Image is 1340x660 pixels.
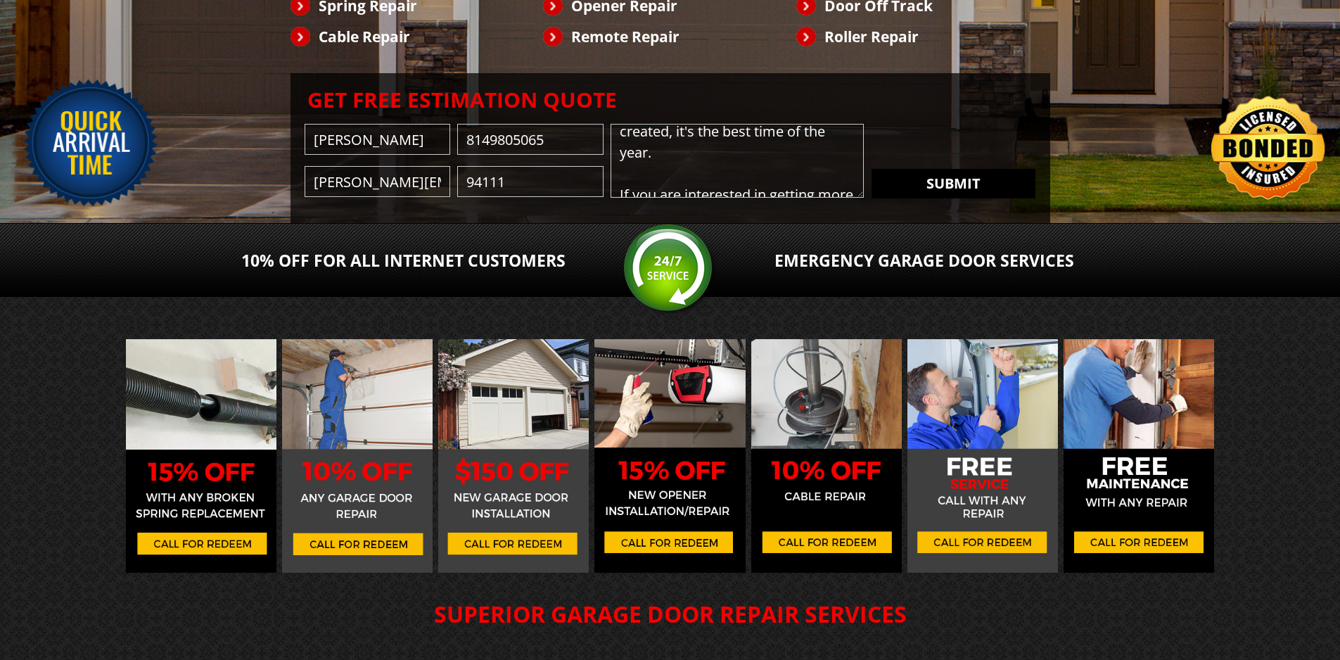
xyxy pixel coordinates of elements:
img: c3.jpg [594,339,745,573]
img: c4.jpg [907,339,1058,573]
li: Remote Repair [543,21,796,52]
iframe: reCAPTCHA [872,124,1036,166]
li: Roller Repair [796,21,1049,52]
img: c7.jpg [126,339,276,573]
img: c5.jpg [751,339,902,573]
input: Zip [457,166,604,197]
button: Submit [872,169,1035,198]
input: Enter email [305,166,451,197]
h2: Get Free Estimation Quote [298,87,1043,113]
h2: 10% OFF For All Internet Customers [118,251,566,271]
input: Name [305,124,451,155]
h2: Emergency Garage Door services [774,251,1223,271]
img: srv.png [622,223,718,319]
img: c6.jpg [438,339,589,573]
img: c1.jpg [1064,339,1214,573]
input: Phone [457,124,604,155]
li: Cable Repair [291,21,544,52]
h2: SUPERIOR GARAGE DOOR REPAIR SERVICES [118,573,1223,628]
img: c2.jpg [282,339,433,573]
